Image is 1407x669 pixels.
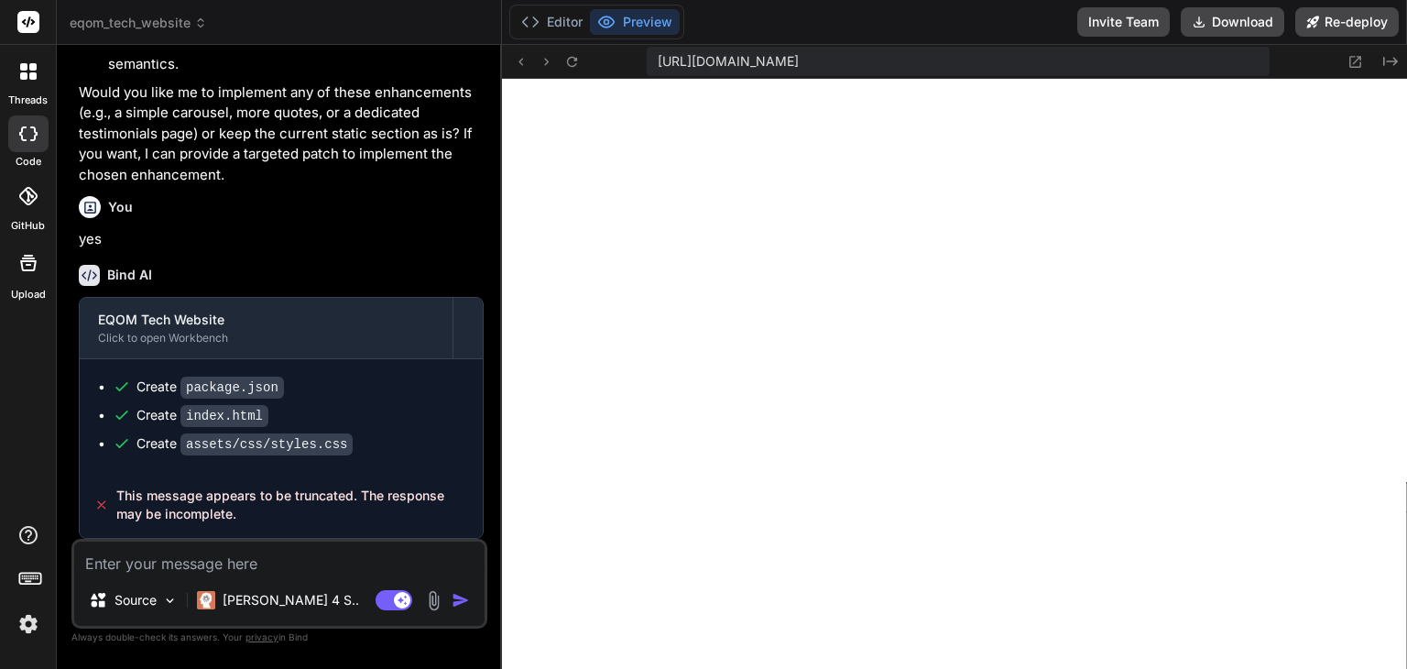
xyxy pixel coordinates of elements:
code: index.html [180,405,268,427]
button: Preview [590,9,680,35]
img: settings [13,609,44,640]
span: [URL][DOMAIN_NAME] [658,52,799,71]
img: icon [452,591,470,609]
label: Upload [11,287,46,302]
button: Invite Team [1077,7,1170,37]
p: Would you like me to implement any of these enhancements (e.g., a simple carousel, more quotes, o... [79,82,484,186]
div: Create [136,406,268,425]
label: code [16,154,41,170]
iframe: Preview [502,79,1407,669]
p: [PERSON_NAME] 4 S.. [223,591,359,609]
span: This message appears to be truncated. The response may be incomplete. [116,487,469,523]
button: EQOM Tech WebsiteClick to open Workbench [80,298,453,358]
p: Source [115,591,157,609]
h6: Bind AI [107,266,152,284]
img: Claude 4 Sonnet [197,591,215,609]
label: threads [8,93,48,108]
p: Always double-check its answers. Your in Bind [71,629,487,646]
button: Re-deploy [1295,7,1399,37]
img: attachment [423,590,444,611]
h6: You [108,198,133,216]
div: Create [136,434,353,454]
div: EQOM Tech Website [98,311,434,329]
span: privacy [245,631,278,642]
label: GitHub [11,218,45,234]
div: Click to open Workbench [98,331,434,345]
div: Create [136,378,284,397]
button: Editor [514,9,590,35]
button: Download [1181,7,1284,37]
code: package.json [180,377,284,399]
img: Pick Models [162,593,178,609]
span: eqom_tech_website [70,14,207,32]
p: yes [79,229,484,250]
code: assets/css/styles.css [180,433,353,455]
